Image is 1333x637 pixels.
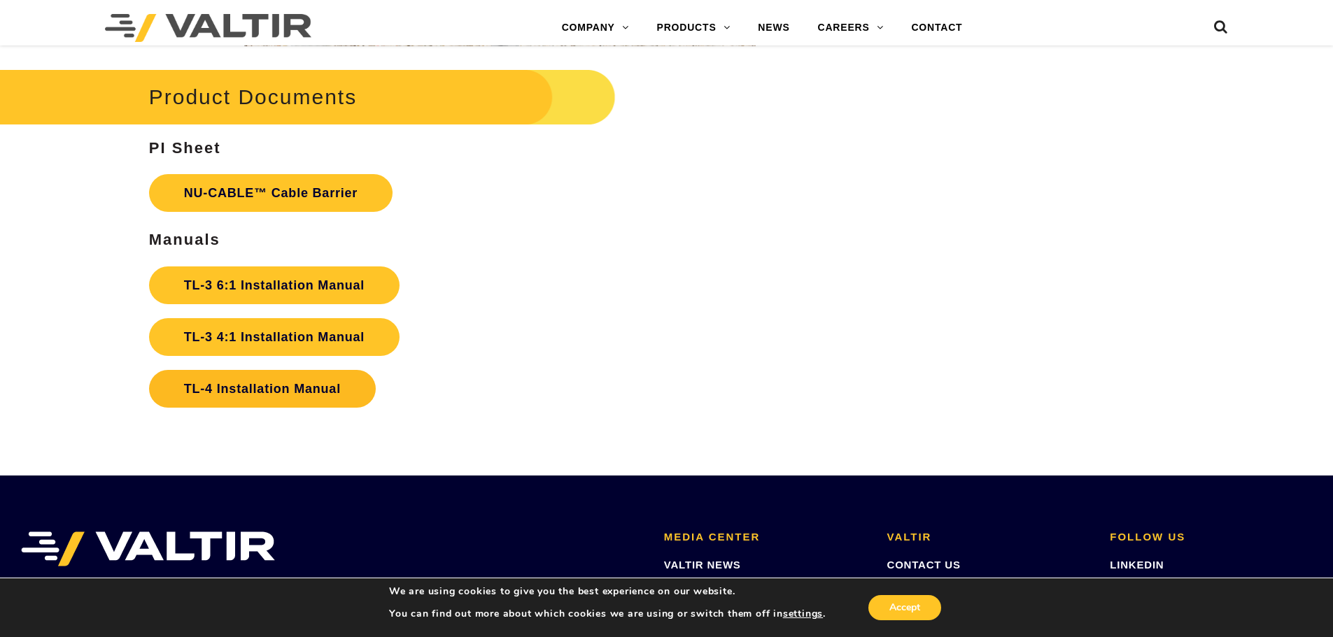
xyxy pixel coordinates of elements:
[389,608,826,620] p: You can find out more about which cookies we are using or switch them off in .
[868,595,941,620] button: Accept
[1110,559,1164,571] a: LINKEDIN
[105,14,311,42] img: Valtir
[149,318,400,356] a: TL-3 4:1 Installation Manual
[149,370,376,408] a: TL-4 Installation Manual
[184,278,365,292] strong: TL-3 6:1 Installation Manual
[149,174,393,212] a: NU-CABLE™ Cable Barrier
[664,531,866,543] h2: MEDIA CENTER
[897,14,976,42] a: CONTACT
[1110,531,1312,543] h2: FOLLOW US
[887,531,1089,543] h2: VALTIR
[389,585,826,598] p: We are using cookies to give you the best experience on our website.
[149,139,221,157] strong: PI Sheet
[149,231,220,248] strong: Manuals
[149,266,400,304] a: TL-3 6:1 Installation Manual
[548,14,643,42] a: COMPANY
[783,608,823,620] button: settings
[643,14,745,42] a: PRODUCTS
[664,559,741,571] a: VALTIR NEWS
[887,559,961,571] a: CONTACT US
[21,531,275,566] img: VALTIR
[744,14,803,42] a: NEWS
[804,14,898,42] a: CAREERS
